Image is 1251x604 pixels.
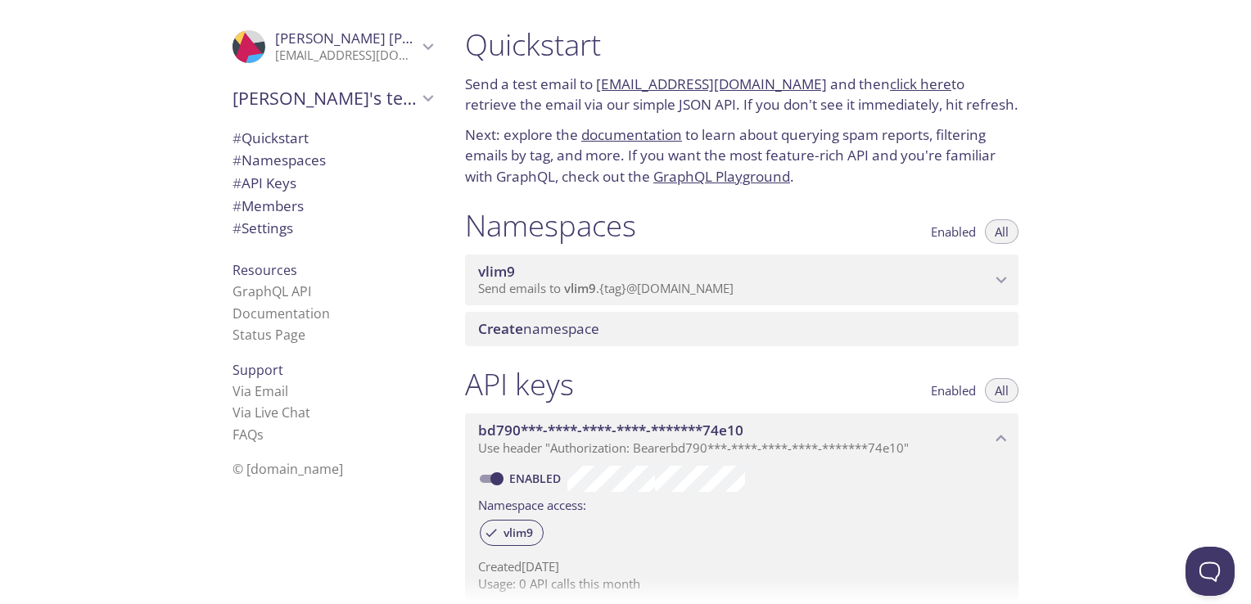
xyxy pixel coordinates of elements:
div: Create namespace [465,312,1018,346]
label: Namespace access: [478,492,586,516]
p: [EMAIL_ADDRESS][DOMAIN_NAME] [275,47,418,64]
a: Via Email [233,382,288,400]
div: vlim9 [480,520,544,546]
button: Enabled [921,378,986,403]
a: [EMAIL_ADDRESS][DOMAIN_NAME] [596,74,827,93]
div: Gustav Herold [219,20,445,74]
a: GraphQL API [233,282,311,300]
span: [PERSON_NAME]'s team [233,87,418,110]
a: Status Page [233,326,305,344]
a: click here [890,74,951,93]
span: Quickstart [233,128,309,147]
iframe: Help Scout Beacon - Open [1186,547,1235,596]
p: Next: explore the to learn about querying spam reports, filtering emails by tag, and more. If you... [465,124,1018,187]
span: # [233,128,242,147]
span: vlim9 [494,525,543,540]
div: Team Settings [219,217,445,240]
span: API Keys [233,174,296,192]
div: Gustav's team [219,77,445,119]
p: Usage: 0 API calls this month [478,575,1005,593]
span: # [233,151,242,169]
span: Support [233,361,283,379]
button: Enabled [921,219,986,244]
button: All [985,219,1018,244]
h1: API keys [465,366,574,403]
span: Resources [233,261,297,279]
span: vlim9 [478,262,515,281]
div: Members [219,195,445,218]
span: Members [233,196,304,215]
button: All [985,378,1018,403]
a: FAQ [233,426,264,444]
div: vlim9 namespace [465,255,1018,305]
h1: Quickstart [465,26,1018,63]
a: Documentation [233,304,330,322]
a: Via Live Chat [233,403,310,421]
span: s [257,426,264,444]
span: [PERSON_NAME] [PERSON_NAME] [275,29,499,47]
span: # [233,196,242,215]
div: Quickstart [219,127,445,150]
a: Enabled [507,471,567,486]
span: # [233,219,242,237]
a: documentation [581,125,682,144]
span: # [233,174,242,192]
span: vlim9 [564,280,596,296]
a: GraphQL Playground [653,167,790,186]
div: API Keys [219,172,445,195]
span: namespace [478,319,599,338]
span: © [DOMAIN_NAME] [233,460,343,478]
span: Settings [233,219,293,237]
span: Send emails to . {tag} @[DOMAIN_NAME] [478,280,734,296]
p: Created [DATE] [478,558,1005,575]
span: Namespaces [233,151,326,169]
p: Send a test email to and then to retrieve the email via our simple JSON API. If you don't see it ... [465,74,1018,115]
div: Namespaces [219,149,445,172]
h1: Namespaces [465,207,636,244]
span: Create [478,319,523,338]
